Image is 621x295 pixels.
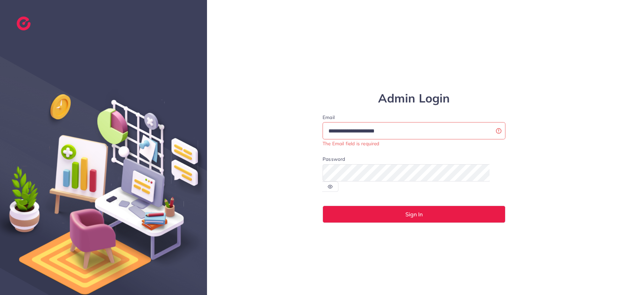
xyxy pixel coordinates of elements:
img: logo [17,17,31,30]
label: Email [323,114,505,121]
span: Sign In [405,212,423,217]
h1: Admin Login [323,91,505,106]
small: The Email field is required [323,140,379,146]
label: Password [323,156,345,163]
button: Sign In [323,206,505,223]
